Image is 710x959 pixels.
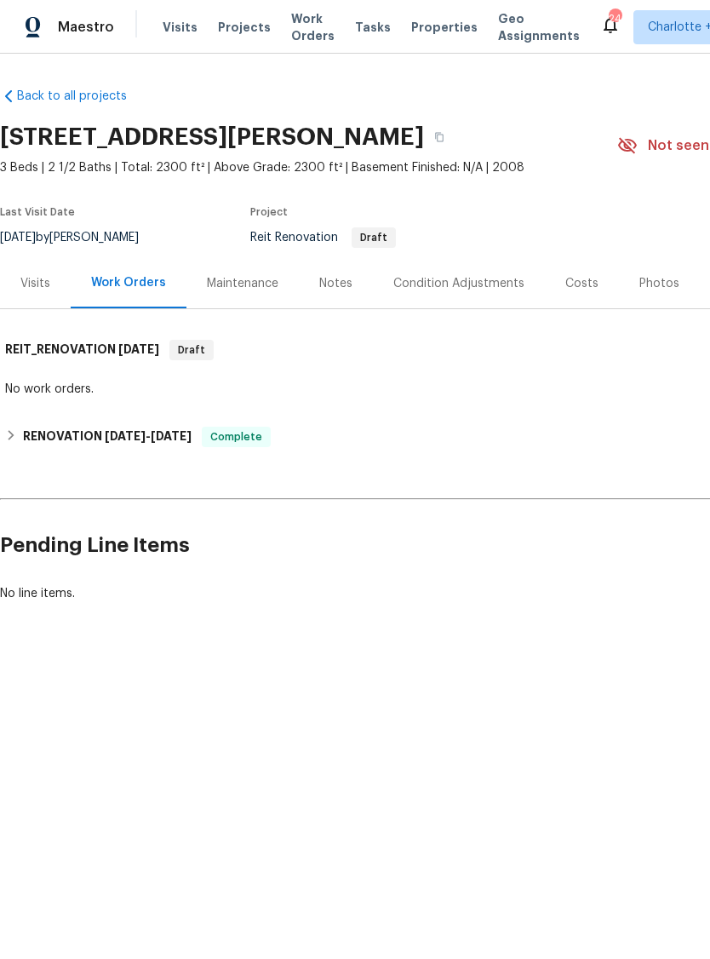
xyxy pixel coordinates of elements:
[319,275,352,292] div: Notes
[353,233,394,243] span: Draft
[151,430,192,442] span: [DATE]
[218,19,271,36] span: Projects
[393,275,524,292] div: Condition Adjustments
[5,340,159,360] h6: REIT_RENOVATION
[411,19,478,36] span: Properties
[424,122,455,152] button: Copy Address
[207,275,278,292] div: Maintenance
[20,275,50,292] div: Visits
[250,232,396,244] span: Reit Renovation
[105,430,192,442] span: -
[118,343,159,355] span: [DATE]
[609,10,621,27] div: 249
[355,21,391,33] span: Tasks
[23,427,192,447] h6: RENOVATION
[58,19,114,36] span: Maestro
[565,275,598,292] div: Costs
[91,274,166,291] div: Work Orders
[163,19,198,36] span: Visits
[291,10,335,44] span: Work Orders
[639,275,679,292] div: Photos
[498,10,580,44] span: Geo Assignments
[250,207,288,217] span: Project
[105,430,146,442] span: [DATE]
[203,428,269,445] span: Complete
[171,342,212,359] span: Draft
